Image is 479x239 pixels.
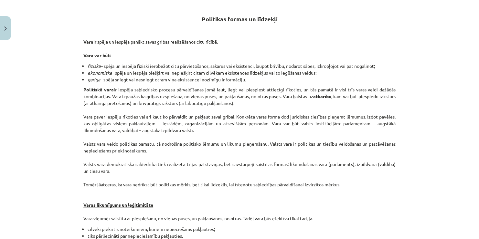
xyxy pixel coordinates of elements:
[83,39,93,45] strong: Vara
[88,226,396,233] li: cilvēki piekritīs noteikumiem, kuriem nepieciešams pakļauties;
[83,25,396,59] p: ir spēja un iespēja panākt savas gribas realizēšanos citu rīcībā.
[313,93,331,99] strong: atkarību
[202,15,278,23] strong: Politikas formas un līdzekļi
[88,63,101,69] em: fiziska
[83,87,114,92] strong: Politiskā vara
[83,52,111,58] strong: Vara var būt:
[4,26,7,31] img: icon-close-lesson-0947bae3869378f0d4975bcd49f059093ad1ed9edebbc8119c70593378902aed.svg
[83,202,153,208] strong: Varas likumīgums un leģitimitāte
[88,69,396,76] li: – spēja un iespēja piešķirt vai nepiešķirt citam cilvēkam eksistences līdzekļus vai to iegūšanas ...
[88,70,112,76] em: ekonomiska
[83,86,396,222] p: ir iespēja sabiedrisko procesu pārvaldīšanas jomā ļaut, liegt vai piespiest attiecīgi rīkoties, u...
[88,63,396,69] li: – spēja un iespēja fiziski ierobežot citu pārvietošanos, sakarus vai eksistenci, laupot brīvību, ...
[88,76,396,83] li: – spēja sniegt vai nesniegt otram viņa eksistencei nozīmīgu informāciju.
[88,77,100,82] em: garīga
